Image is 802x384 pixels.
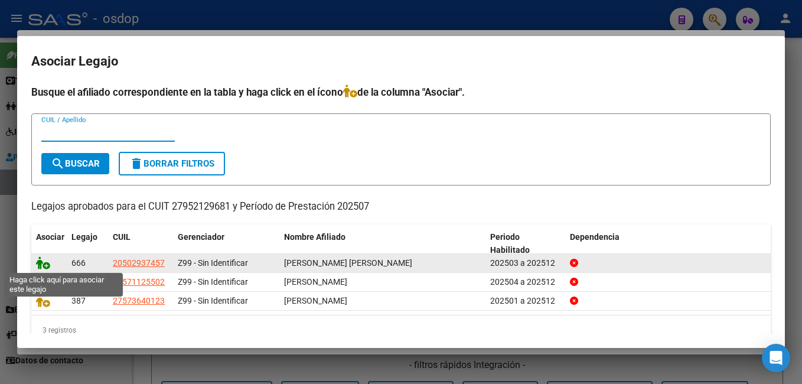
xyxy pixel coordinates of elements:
span: 506 [71,277,86,287]
span: 20502937457 [113,258,165,268]
span: Borrar Filtros [129,158,214,169]
div: 202501 a 202512 [490,294,560,308]
span: Asociar [36,232,64,242]
h2: Asociar Legajo [31,50,771,73]
span: 27573640123 [113,296,165,305]
span: Nombre Afiliado [284,232,345,242]
button: Buscar [41,153,109,174]
span: 666 [71,258,86,268]
span: LEON PATTINI GUILLERMINA [284,296,347,305]
datatable-header-cell: Periodo Habilitado [485,224,565,263]
span: Legajo [71,232,97,242]
mat-icon: search [51,157,65,171]
span: Z99 - Sin Identificar [178,296,248,305]
h4: Busque el afiliado correspondiente en la tabla y haga click en el ícono de la columna "Asociar". [31,84,771,100]
span: CUIL [113,232,131,242]
span: ROMERO BENINGAZZA EMILIANO DAVID [284,258,412,268]
div: 202504 a 202512 [490,275,560,289]
datatable-header-cell: Dependencia [565,224,771,263]
p: Legajos aprobados para el CUIT 27952129681 y Período de Prestación 202507 [31,200,771,214]
span: Buscar [51,158,100,169]
datatable-header-cell: CUIL [108,224,173,263]
span: Z99 - Sin Identificar [178,258,248,268]
span: MONTAÑO VERDE ALEJO [284,277,347,287]
span: Periodo Habilitado [490,232,530,255]
span: 20571125502 [113,277,165,287]
datatable-header-cell: Asociar [31,224,67,263]
span: Dependencia [570,232,620,242]
div: 202503 a 202512 [490,256,560,270]
span: Z99 - Sin Identificar [178,277,248,287]
span: Gerenciador [178,232,224,242]
button: Borrar Filtros [119,152,225,175]
datatable-header-cell: Nombre Afiliado [279,224,485,263]
span: 387 [71,296,86,305]
datatable-header-cell: Gerenciador [173,224,279,263]
mat-icon: delete [129,157,144,171]
div: Open Intercom Messenger [762,344,790,372]
div: 3 registros [31,315,771,345]
datatable-header-cell: Legajo [67,224,108,263]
